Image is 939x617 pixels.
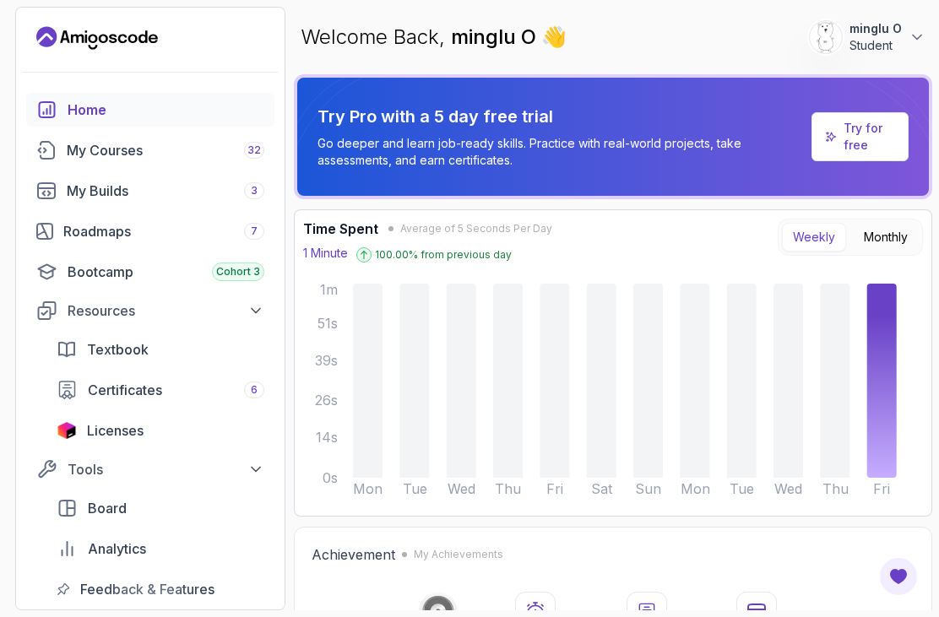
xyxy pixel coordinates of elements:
img: user profile image [810,21,842,53]
p: Welcome Back, [301,24,567,51]
span: Licenses [87,420,144,441]
a: certificates [46,373,274,407]
tspan: Fri [546,480,563,497]
tspan: 1m [320,281,338,298]
a: analytics [46,532,274,566]
tspan: Mon [681,480,710,497]
a: Landing page [36,24,158,51]
tspan: 39s [315,352,338,369]
a: Try for free [811,112,909,161]
p: 1 Minute [303,245,348,262]
span: Textbook [87,339,149,360]
span: Certificates [88,380,162,400]
tspan: Sat [591,480,613,497]
div: Bootcamp [68,262,264,282]
p: My Achievements [414,548,503,561]
tspan: Thu [822,480,849,497]
tspan: 0s [323,469,338,486]
tspan: Wed [448,480,475,497]
p: 100.00 % from previous day [375,248,512,262]
p: minglu O [849,20,902,37]
button: Tools [26,454,274,484]
button: Monthly [853,223,919,252]
a: builds [26,174,274,208]
tspan: 14s [316,429,338,446]
a: Try for free [844,120,894,154]
span: minglu O [451,24,541,49]
button: Open Feedback Button [878,556,919,597]
div: Home [68,100,264,120]
button: Weekly [782,223,846,252]
a: courses [26,133,274,167]
p: Go deeper and learn job-ready skills. Practice with real-world projects, take assessments, and ea... [318,135,805,169]
tspan: Mon [353,480,383,497]
tspan: Thu [495,480,521,497]
span: 7 [251,225,258,238]
a: textbook [46,333,274,366]
span: 6 [251,383,258,397]
a: bootcamp [26,255,274,289]
button: Resources [26,295,274,326]
span: Average of 5 Seconds Per Day [400,222,552,235]
a: board [46,491,274,525]
tspan: Sun [635,480,661,497]
tspan: 51s [318,315,338,332]
span: 32 [247,143,261,157]
a: home [26,93,274,127]
div: My Builds [67,181,264,201]
img: jetbrains icon [57,422,77,439]
span: 3 [251,184,258,198]
tspan: Fri [873,480,890,497]
div: Resources [68,300,264,321]
h3: Time Spent [303,219,378,239]
p: Student [849,37,902,54]
tspan: Tue [730,480,754,497]
a: roadmaps [26,214,274,248]
span: 👋 [541,24,567,51]
h2: Achievement [312,544,395,565]
div: Roadmaps [63,221,264,241]
a: feedback [46,572,274,606]
span: Feedback & Features [80,579,214,599]
button: user profile imageminglu OStudent [809,20,925,54]
tspan: Tue [403,480,427,497]
tspan: 26s [315,392,338,409]
div: My Courses [67,140,264,160]
span: Cohort 3 [216,265,260,279]
span: Analytics [88,539,146,559]
p: Try Pro with a 5 day free trial [318,105,805,128]
span: Board [88,498,127,518]
tspan: Wed [774,480,802,497]
a: licenses [46,414,274,447]
div: Tools [68,459,264,479]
